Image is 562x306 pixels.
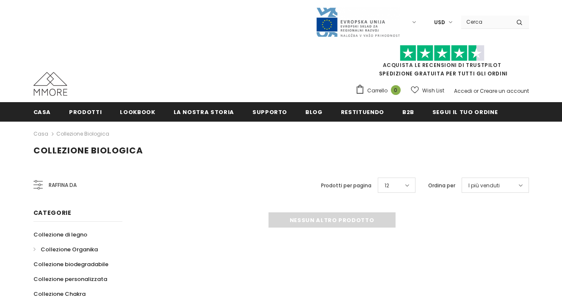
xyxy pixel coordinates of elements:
[305,108,323,116] span: Blog
[355,84,405,97] a: Carrello 0
[49,181,77,190] span: Raffina da
[33,287,86,301] a: Collezione Chakra
[33,275,107,283] span: Collezione personalizzata
[33,272,107,287] a: Collezione personalizzata
[174,102,234,121] a: La nostra storia
[33,209,72,217] span: Categorie
[432,108,498,116] span: Segui il tuo ordine
[316,7,400,38] img: Javni Razpis
[454,87,472,95] a: Accedi
[69,102,102,121] a: Prodotti
[33,129,48,139] a: Casa
[252,108,287,116] span: supporto
[316,18,400,25] a: Javni Razpis
[120,108,155,116] span: Lookbook
[383,61,501,69] a: Acquista le recensioni di TrustPilot
[434,18,445,27] span: USD
[402,102,414,121] a: B2B
[33,242,98,257] a: Collezione Organika
[120,102,155,121] a: Lookbook
[341,102,384,121] a: Restituendo
[69,108,102,116] span: Prodotti
[321,181,371,190] label: Prodotti per pagina
[252,102,287,121] a: supporto
[33,227,87,242] a: Collezione di legno
[411,83,444,98] a: Wish List
[305,102,323,121] a: Blog
[400,45,484,61] img: Fidati di Pilot Stars
[480,87,529,95] a: Creare un account
[385,181,389,190] span: 12
[33,290,86,298] span: Collezione Chakra
[432,102,498,121] a: Segui il tuo ordine
[402,108,414,116] span: B2B
[33,260,108,268] span: Collezione biodegradabile
[428,181,455,190] label: Ordina per
[56,130,109,137] a: Collezione biologica
[367,86,388,95] span: Carrello
[174,108,234,116] span: La nostra storia
[473,87,479,95] span: or
[355,49,529,77] span: SPEDIZIONE GRATUITA PER TUTTI GLI ORDINI
[33,108,51,116] span: Casa
[33,102,51,121] a: Casa
[41,245,98,253] span: Collezione Organika
[461,16,510,28] input: Search Site
[33,257,108,272] a: Collezione biodegradabile
[391,85,401,95] span: 0
[341,108,384,116] span: Restituendo
[468,181,500,190] span: I più venduti
[33,72,67,96] img: Casi MMORE
[33,145,143,156] span: Collezione biologica
[422,86,444,95] span: Wish List
[33,231,87,239] span: Collezione di legno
